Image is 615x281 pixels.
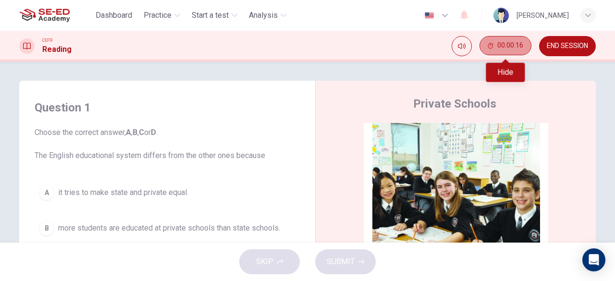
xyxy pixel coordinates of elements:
div: Hide [480,36,531,56]
span: END SESSION [547,42,588,50]
span: Dashboard [96,10,132,21]
div: [PERSON_NAME] [517,10,569,21]
a: SE-ED Academy logo [19,6,92,25]
button: Bmore students are educated at private schools than state schools. [35,216,300,240]
span: more students are educated at private schools than state schools. [58,222,280,234]
b: D [151,128,156,137]
span: Analysis [249,10,278,21]
button: Practice [140,7,184,24]
span: 00:00:16 [497,42,523,49]
span: Choose the correct answer, , , or . The English educational system differs from the other ones be... [35,127,300,161]
b: B [133,128,137,137]
b: C [139,128,144,137]
div: A [39,185,54,200]
button: Start a test [188,7,241,24]
div: B [39,220,54,236]
span: Start a test [192,10,229,21]
button: Dashboard [92,7,136,24]
div: Open Intercom Messenger [582,248,605,271]
span: Practice [144,10,172,21]
button: Analysis [245,7,290,24]
span: it tries to make state and private equal. [58,187,188,198]
img: en [423,12,435,19]
button: END SESSION [539,36,596,56]
b: A [126,128,131,137]
button: 00:00:16 [480,36,531,55]
div: Hide [486,63,525,82]
div: Mute [452,36,472,56]
h4: Question 1 [35,100,300,115]
span: CEFR [42,37,52,44]
button: Ait tries to make state and private equal. [35,181,300,205]
h4: Private Schools [413,96,496,111]
img: SE-ED Academy logo [19,6,70,25]
h1: Reading [42,44,72,55]
img: Profile picture [493,8,509,23]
